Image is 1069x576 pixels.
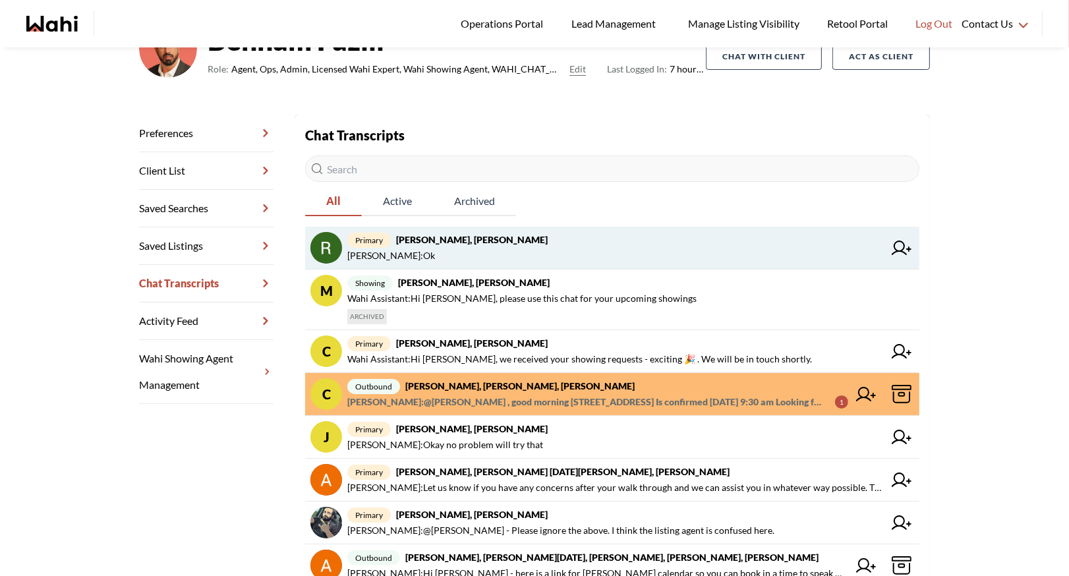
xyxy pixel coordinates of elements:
button: Archived [433,187,516,216]
span: [PERSON_NAME] : Ok [347,248,435,264]
span: Manage Listing Visibility [684,15,803,32]
strong: [PERSON_NAME], [PERSON_NAME] [398,277,550,288]
span: Active [362,187,433,215]
strong: [PERSON_NAME], [PERSON_NAME] [DATE][PERSON_NAME], [PERSON_NAME] [396,466,730,477]
div: C [310,335,342,367]
span: Agent, Ops, Admin, Licensed Wahi Expert, Wahi Showing Agent, WAHI_CHAT_MODERATOR [231,61,564,77]
a: Mshowing[PERSON_NAME], [PERSON_NAME]Wahi Assistant:Hi [PERSON_NAME], please use this chat for you... [305,270,919,330]
button: Edit [569,61,586,77]
span: outbound [347,550,400,565]
span: [PERSON_NAME] : @[PERSON_NAME] - Please ignore the above. I think the listing agent is confused h... [347,523,774,538]
button: All [305,187,362,216]
span: [PERSON_NAME] : @[PERSON_NAME] , good morning [STREET_ADDRESS] Is confirmed [DATE] 9:30 am Lookin... [347,394,824,410]
span: Archived [433,187,516,215]
strong: [PERSON_NAME], [PERSON_NAME] [396,234,548,245]
span: primary [347,422,391,437]
span: Role: [208,61,229,77]
span: outbound [347,379,400,394]
button: Chat with client [706,43,822,70]
span: Retool Portal [827,15,892,32]
span: Lead Management [571,15,660,32]
strong: [PERSON_NAME], [PERSON_NAME], [PERSON_NAME] [405,380,635,391]
span: primary [347,336,391,351]
div: J [310,421,342,453]
span: Wahi Assistant : Hi [PERSON_NAME], we received your showing requests - exciting 🎉 . We will be in... [347,351,812,367]
strong: Chat Transcripts [305,127,405,143]
strong: [PERSON_NAME], [PERSON_NAME] [396,337,548,349]
div: C [310,378,342,410]
a: Wahi homepage [26,16,78,32]
span: ARCHIVED [347,309,387,324]
img: chat avatar [310,232,342,264]
a: primary[PERSON_NAME], [PERSON_NAME][PERSON_NAME]:Ok [305,227,919,270]
a: Coutbound[PERSON_NAME], [PERSON_NAME], [PERSON_NAME][PERSON_NAME]:@[PERSON_NAME] , good morning [... [305,373,919,416]
img: cf9ae410c976398e.png [139,20,197,78]
a: Wahi Showing Agent Management [139,340,274,404]
strong: [PERSON_NAME], [PERSON_NAME] [396,423,548,434]
a: Preferences [139,115,274,152]
span: [PERSON_NAME] : Let us know if you have any concerns after your walk through and we can assist yo... [347,480,884,496]
span: showing [347,275,393,291]
img: chat avatar [310,464,342,496]
div: 1 [835,395,848,409]
a: Saved Listings [139,227,274,265]
a: Cprimary[PERSON_NAME], [PERSON_NAME]Wahi Assistant:Hi [PERSON_NAME], we received your showing req... [305,330,919,373]
a: Chat Transcripts [139,265,274,302]
span: primary [347,507,391,523]
strong: [PERSON_NAME], [PERSON_NAME][DATE], [PERSON_NAME], [PERSON_NAME], [PERSON_NAME] [405,552,819,563]
span: Last Logged In: [607,63,667,74]
div: M [310,275,342,306]
button: Act as Client [832,43,930,70]
img: chat avatar [310,507,342,538]
a: Client List [139,152,274,190]
span: Wahi Assistant : Hi [PERSON_NAME], please use this chat for your upcoming showings [347,291,697,306]
span: primary [347,465,391,480]
a: Jprimary[PERSON_NAME], [PERSON_NAME][PERSON_NAME]:Okay no problem will try that [305,416,919,459]
button: Active [362,187,433,216]
span: Log Out [915,15,952,32]
a: primary[PERSON_NAME], [PERSON_NAME] [DATE][PERSON_NAME], [PERSON_NAME][PERSON_NAME]:Let us know i... [305,459,919,502]
a: Saved Searches [139,190,274,227]
a: primary[PERSON_NAME], [PERSON_NAME][PERSON_NAME]:@[PERSON_NAME] - Please ignore the above. I thin... [305,502,919,544]
strong: [PERSON_NAME], [PERSON_NAME] [396,509,548,520]
span: [PERSON_NAME] : Okay no problem will try that [347,437,543,453]
span: Operations Portal [461,15,548,32]
span: All [305,187,362,215]
span: primary [347,233,391,248]
span: 7 hours ago [607,61,706,77]
input: Search [305,156,919,182]
a: Activity Feed [139,302,274,340]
